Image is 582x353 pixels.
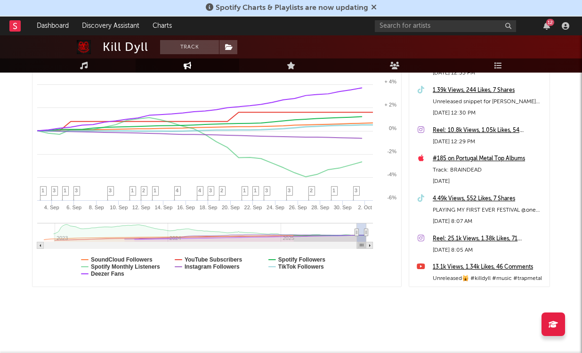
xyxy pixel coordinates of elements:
[433,284,545,296] div: [DATE] 10:52 AM
[154,188,156,193] span: 1
[385,102,397,107] text: + 2%
[278,263,324,270] text: TikTok Followers
[311,205,329,210] text: 28. Sep
[433,176,545,187] div: [DATE]
[433,96,545,107] div: Unreleased snippet for [PERSON_NAME]❌🩸❌🖤#undergroundmusic #trapmetal #bass
[142,188,145,193] span: 2
[222,205,240,210] text: 20. Sep
[109,188,112,193] span: 3
[176,188,178,193] span: 4
[375,20,516,32] input: Search for artists
[433,233,545,245] a: Reel: 25.1k Views, 1.38k Likes, 71 Comments
[433,262,545,273] a: 13.1k Views, 1.34k Likes, 46 Comments
[358,205,372,210] text: 2. Oct
[433,85,545,96] a: 1.39k Views, 244 Likes, 7 Shares
[433,125,545,136] a: Reel: 10.8k Views, 1.05k Likes, 54 Comments
[387,195,396,200] text: -6%
[433,164,545,176] div: Track: BRAINDEAD
[267,205,284,210] text: 24. Sep
[185,256,242,263] text: YouTube Subscribers
[433,273,545,284] div: Unreleased🙀 #killdyll #music #trapmetal
[41,188,44,193] span: 1
[132,205,150,210] text: 12. Sep
[243,188,246,193] span: 1
[220,188,223,193] span: 2
[433,107,545,119] div: [DATE] 12:30 PM
[146,16,178,35] a: Charts
[160,40,219,54] button: Track
[288,188,291,193] span: 3
[177,205,195,210] text: 16. Sep
[216,4,368,12] span: Spotify Charts & Playlists are now updating
[53,188,56,193] span: 3
[91,271,124,277] text: Deezer Fans
[75,188,78,193] span: 3
[433,216,545,227] div: [DATE] 8:07 AM
[433,153,545,164] a: #185 on Portugal Metal Top Albums
[546,19,554,26] div: 12
[433,245,545,256] div: [DATE] 8:05 AM
[110,205,128,210] text: 10. Sep
[131,188,134,193] span: 1
[154,205,172,210] text: 14. Sep
[387,148,396,154] text: -2%
[66,205,81,210] text: 6. Sep
[433,67,545,79] div: [DATE] 12:33 PM
[433,193,545,205] a: 4.49k Views, 552 Likes, 7 Shares
[103,40,148,54] div: Kill Dyll
[332,188,335,193] span: 1
[254,188,257,193] span: 1
[433,205,545,216] div: PLAYING MY FIRST EVER FESTIVAL @one big party #undergroundmusic #trapmetal #bass
[89,205,104,210] text: 8. Sep
[371,4,377,12] span: Dismiss
[198,188,201,193] span: 4
[91,256,153,263] text: SoundCloud Followers
[310,188,313,193] span: 2
[265,188,268,193] span: 3
[334,205,352,210] text: 30. Sep
[91,263,160,270] text: Spotify Monthly Listeners
[355,188,357,193] span: 3
[199,205,217,210] text: 18. Sep
[389,125,396,131] text: 0%
[75,16,146,35] a: Discovery Assistant
[209,188,212,193] span: 3
[433,136,545,148] div: [DATE] 12:29 PM
[244,205,262,210] text: 22. Sep
[278,256,325,263] text: Spotify Followers
[387,172,396,177] text: -4%
[64,188,66,193] span: 1
[30,16,75,35] a: Dashboard
[185,263,240,270] text: Instagram Followers
[385,79,397,84] text: + 4%
[44,205,59,210] text: 4. Sep
[289,205,307,210] text: 26. Sep
[543,22,550,30] button: 12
